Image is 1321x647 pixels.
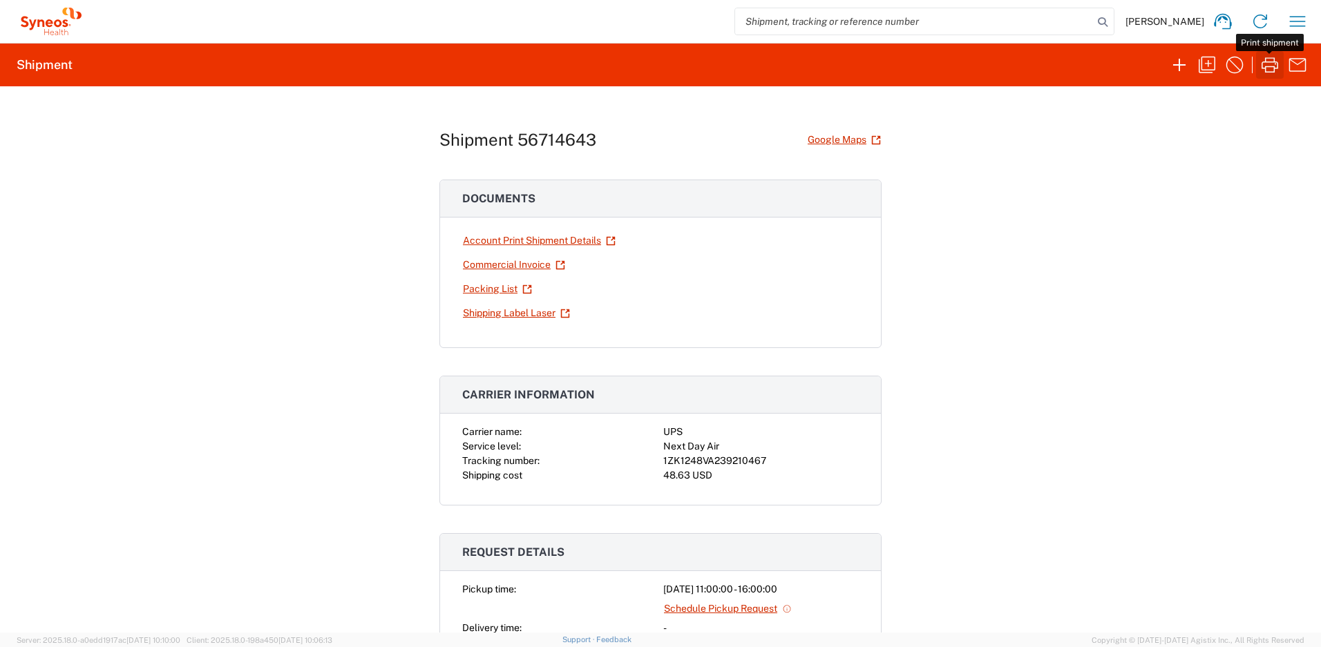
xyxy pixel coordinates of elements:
[596,635,631,644] a: Feedback
[663,597,792,621] a: Schedule Pickup Request
[462,253,566,277] a: Commercial Invoice
[663,439,859,454] div: Next Day Air
[187,636,332,644] span: Client: 2025.18.0-198a450
[462,622,522,633] span: Delivery time:
[462,545,564,559] span: Request details
[663,425,859,439] div: UPS
[17,636,180,644] span: Server: 2025.18.0-a0edd1917ac
[462,583,516,595] span: Pickup time:
[17,57,73,73] h2: Shipment
[462,277,533,301] a: Packing List
[462,441,521,452] span: Service level:
[562,635,597,644] a: Support
[735,8,1093,35] input: Shipment, tracking or reference number
[663,468,859,483] div: 48.63 USD
[126,636,180,644] span: [DATE] 10:10:00
[278,636,332,644] span: [DATE] 10:06:13
[663,621,859,635] div: -
[1092,634,1304,646] span: Copyright © [DATE]-[DATE] Agistix Inc., All Rights Reserved
[663,582,859,597] div: [DATE] 11:00:00 - 16:00:00
[462,426,522,437] span: Carrier name:
[462,301,571,325] a: Shipping Label Laser
[439,130,596,150] h1: Shipment 56714643
[462,229,616,253] a: Account Print Shipment Details
[462,388,595,401] span: Carrier information
[807,128,882,152] a: Google Maps
[462,455,540,466] span: Tracking number:
[462,470,522,481] span: Shipping cost
[663,454,859,468] div: 1ZK1248VA239210467
[462,192,535,205] span: Documents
